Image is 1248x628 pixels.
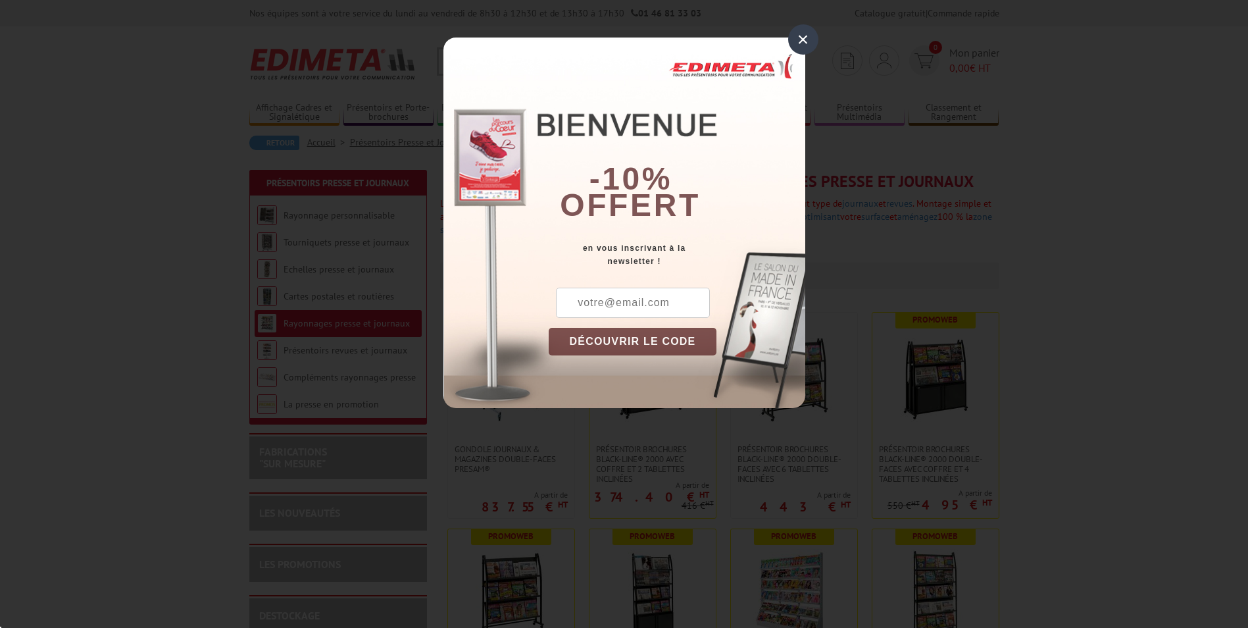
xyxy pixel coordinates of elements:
[556,288,710,318] input: votre@email.com
[549,328,717,355] button: DÉCOUVRIR LE CODE
[560,188,701,222] font: offert
[589,161,672,196] b: -10%
[549,242,805,268] div: en vous inscrivant à la newsletter !
[788,24,818,55] div: ×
